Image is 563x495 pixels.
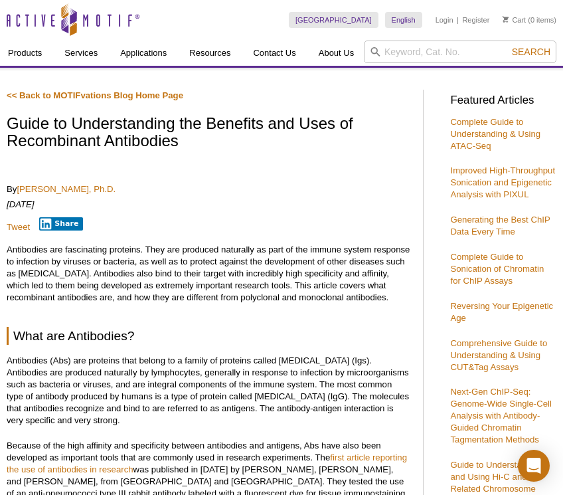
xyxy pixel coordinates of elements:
a: Next-Gen ChIP-Seq: Genome-Wide Single-Cell Analysis with Antibody-Guided Chromatin Tagmentation M... [450,387,551,445]
a: Complete Guide to Sonication of Chromatin for ChIP Assays [450,252,544,286]
img: Your Cart [503,16,509,23]
a: first article reporting the use of antibodies in research [7,452,407,474]
a: Resources [181,41,238,66]
h3: Featured Articles [450,95,556,106]
h1: Guide to Understanding the Benefits and Uses of Recombinant Antibodies [7,115,410,151]
a: Reversing Your Epigenetic Age [450,301,553,323]
a: Register [462,15,489,25]
a: Generating the Best ChIP Data Every Time [450,215,550,237]
a: About Us [311,41,362,66]
a: English [385,12,422,28]
a: Contact Us [245,41,303,66]
a: Complete Guide to Understanding & Using ATAC-Seq [450,117,540,151]
a: Tweet [7,222,30,232]
a: Improved High-Throughput Sonication and Epigenetic Analysis with PIXUL [450,165,555,199]
li: (0 items) [503,12,556,28]
h2: What are Antibodies? [7,327,410,345]
input: Keyword, Cat. No. [364,41,556,63]
a: Services [56,41,106,66]
p: Antibodies (Abs) are proteins that belong to a family of proteins called [MEDICAL_DATA] (Igs). An... [7,355,410,427]
p: Antibodies are fascinating proteins. They are produced naturally as part of the immune system res... [7,244,410,304]
a: [PERSON_NAME], Ph.D. [17,184,116,194]
a: Comprehensive Guide to Understanding & Using CUT&Tag Assays [450,338,547,372]
a: Applications [112,41,175,66]
div: Open Intercom Messenger [518,450,550,482]
a: << Back to MOTIFvations Blog Home Page [7,90,183,100]
li: | [457,12,459,28]
span: Search [512,47,550,57]
a: Login [436,15,453,25]
p: By [7,183,410,195]
a: Cart [503,15,526,25]
em: [DATE] [7,199,35,209]
button: Share [39,217,84,231]
a: [GEOGRAPHIC_DATA] [289,12,378,28]
button: Search [508,46,554,58]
